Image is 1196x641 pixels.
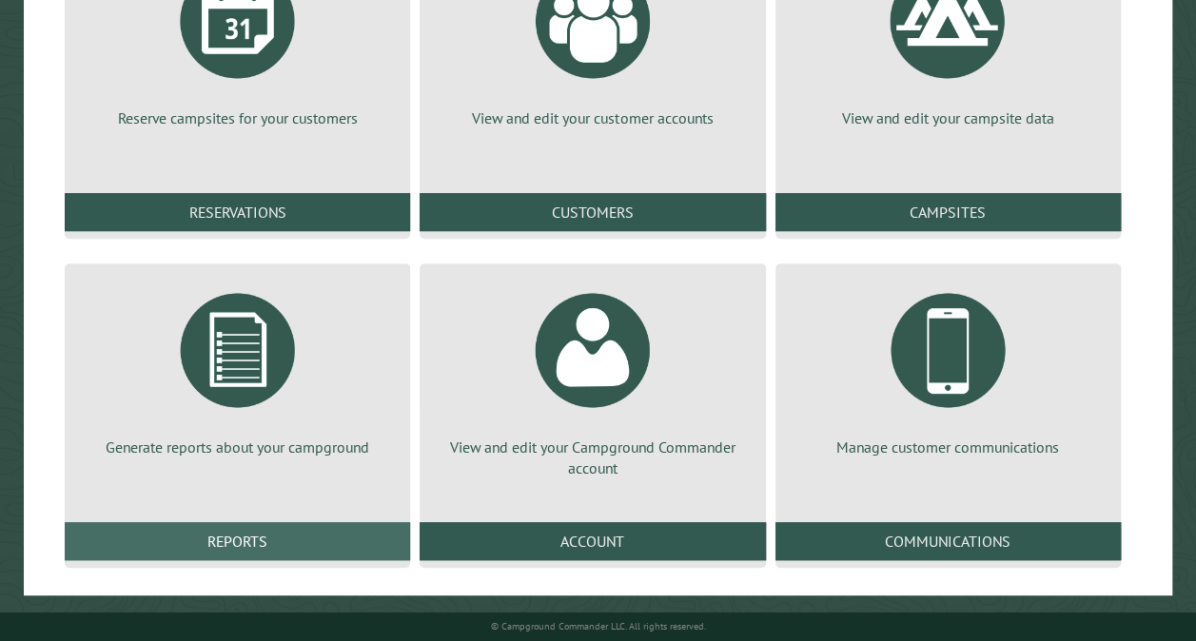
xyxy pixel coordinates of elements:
[65,522,410,560] a: Reports
[420,522,765,560] a: Account
[798,107,1098,128] p: View and edit your campsite data
[775,193,1121,231] a: Campsites
[798,279,1098,457] a: Manage customer communications
[88,107,387,128] p: Reserve campsites for your customers
[442,279,742,479] a: View and edit your Campground Commander account
[88,279,387,457] a: Generate reports about your campground
[442,437,742,479] p: View and edit your Campground Commander account
[65,193,410,231] a: Reservations
[442,107,742,128] p: View and edit your customer accounts
[798,437,1098,457] p: Manage customer communications
[491,620,706,632] small: © Campground Commander LLC. All rights reserved.
[88,437,387,457] p: Generate reports about your campground
[775,522,1121,560] a: Communications
[420,193,765,231] a: Customers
